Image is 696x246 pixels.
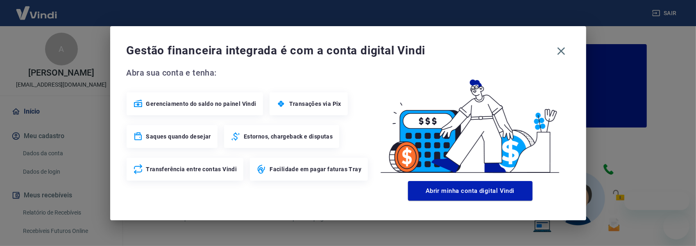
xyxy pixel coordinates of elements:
[146,132,211,141] span: Saques quando desejar
[408,181,533,201] button: Abrir minha conta digital Vindi
[127,42,553,59] span: Gestão financeira integrada é com a conta digital Vindi
[371,66,570,178] img: Good Billing
[663,213,689,239] iframe: Botão para abrir a janela de mensagens
[605,194,621,210] iframe: Fechar mensagem
[127,66,371,79] span: Abra sua conta e tenha:
[146,100,256,108] span: Gerenciamento do saldo no painel Vindi
[270,165,361,173] span: Facilidade em pagar faturas Tray
[624,192,689,210] iframe: Mensagem da empresa
[244,132,333,141] span: Estornos, chargeback e disputas
[289,100,341,108] span: Transações via Pix
[146,165,237,173] span: Transferência entre contas Vindi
